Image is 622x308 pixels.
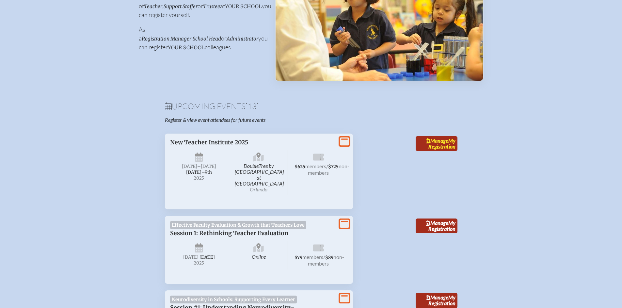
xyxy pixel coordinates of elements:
span: Manage [426,220,448,226]
span: members [302,254,323,260]
span: [DATE]–⁠9th [186,170,212,175]
span: Support Staffer [164,3,198,9]
p: Register & view event attendees for future events [165,117,337,123]
span: [DATE] [183,254,199,260]
span: Orlando [250,186,267,192]
span: non-members [308,254,344,267]
p: New Teacher Institute 2025 [170,139,335,146]
span: $625 [295,164,305,170]
span: Manage [426,294,448,300]
span: Effective Faculty Evaluation & Growth that Teachers Love [170,221,307,229]
span: / [326,163,328,169]
p: As a , or you can register colleagues. [139,25,264,52]
span: DoubleTree by [GEOGRAPHIC_DATA] at [GEOGRAPHIC_DATA] [230,150,288,195]
span: $79 [295,255,302,260]
span: [13] [245,101,259,111]
span: Neurodiversity in Schools: Supporting Every Learner [170,296,297,303]
span: Teacher [144,3,162,9]
span: –[DATE] [197,164,216,169]
span: your school [225,3,262,9]
h1: Upcoming Events [165,102,457,110]
span: [DATE] [182,164,197,169]
span: Online [230,241,288,269]
span: School Head [193,36,221,42]
span: $725 [328,164,339,170]
p: Session 1: Rethinking Teacher Evaluation [170,230,335,237]
span: 2025 [175,261,223,266]
span: 2025 [175,176,223,181]
span: your school [168,44,205,51]
span: Administrator [227,36,258,42]
span: Registration Manager [142,36,191,42]
a: ManageMy Registration [416,219,457,234]
a: ManageMy Registration [416,136,457,151]
span: non-members [308,163,349,176]
a: ManageMy Registration [416,293,457,308]
span: members [305,163,326,169]
span: $89 [325,255,333,260]
span: Manage [426,138,448,144]
span: / [323,254,325,260]
span: Trustee [203,3,220,9]
span: [DATE] [199,254,215,260]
